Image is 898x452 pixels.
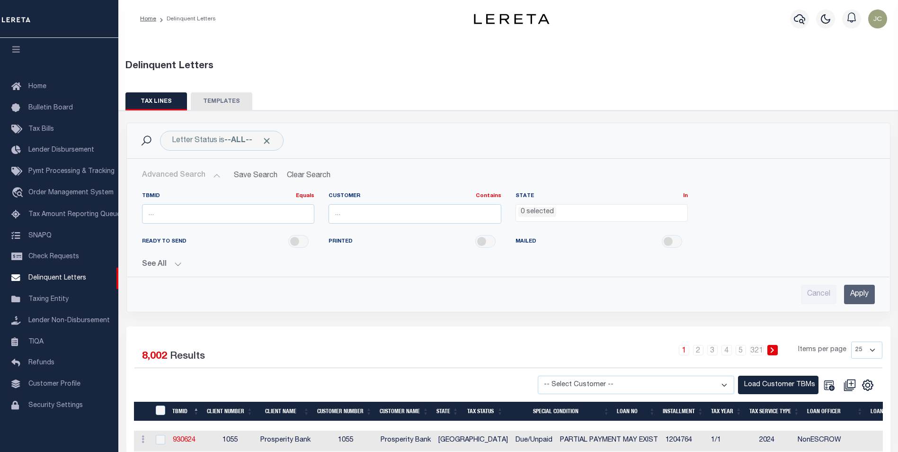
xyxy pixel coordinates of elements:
th: LOAN NO: activate to sort column ascending [613,402,659,421]
th: Client Number: activate to sort column ascending [203,402,257,421]
b: --ALL-- [224,137,252,145]
span: Order Management System [28,190,114,196]
span: PARTIAL PAYMENT MAY EXIST [560,437,658,443]
button: TEMPLATES [191,92,252,110]
a: Contains [476,193,501,199]
a: 3 [707,345,718,355]
th: TBMID: activate to sort column descending [169,402,203,421]
button: Load Customer TBMs [738,376,818,394]
a: 1 [679,345,689,355]
td: 1/1 [707,431,756,451]
th: Tax Status: activate to sort column ascending [462,402,507,421]
span: Pymt Processing & Tracking [28,168,115,175]
span: Lender Non-Disbursement [28,317,110,324]
th: Customer Number: activate to sort column ascending [313,402,376,421]
span: Home [28,83,46,90]
div: Delinquent Letters [125,59,891,73]
th: LOAN OFFICER: activate to sort column ascending [803,402,867,421]
span: Check Requests [28,253,79,260]
th: Client Name: activate to sort column ascending [257,402,313,421]
label: TBMID [142,192,315,200]
th: Tax Service Type: activate to sort column ascending [746,402,803,421]
span: 1055 [338,437,353,443]
a: Home [140,16,156,22]
span: Refunds [28,360,54,366]
img: svg+xml;base64,PHN2ZyB4bWxucz0iaHR0cDovL3d3dy53My5vcmcvMjAwMC9zdmciIHBvaW50ZXItZXZlbnRzPSJub25lIi... [868,9,887,28]
span: Click to Remove [262,136,272,146]
button: Clear Search [283,166,335,185]
label: Customer [329,192,501,200]
span: SNAPQ [28,232,52,239]
a: Equals [296,193,314,199]
a: 2 [693,345,703,355]
button: Save Search [228,166,283,185]
span: Prosperity Bank [260,437,311,443]
i: travel_explore [11,187,27,199]
label: Results [170,349,205,364]
td: 2024 [756,431,794,451]
span: Lender Disbursement [28,147,94,154]
span: Security Settings [28,402,83,409]
span: Due/Unpaid [516,437,552,443]
input: Apply [844,285,875,304]
label: STATE [516,192,688,200]
li: 0 selected [518,207,556,217]
th: Special Condition: activate to sort column ascending [507,402,613,421]
span: Tax Bills [28,126,54,133]
button: TAX LINES [125,92,187,110]
input: ... [329,204,501,224]
span: Delinquent Letters [28,275,86,281]
input: Cancel [801,285,836,304]
span: MAILED [516,238,536,246]
img: logo-dark.svg [474,14,550,24]
span: READY TO SEND [142,238,187,246]
span: TIQA [28,338,44,345]
a: In [683,193,688,199]
button: See All [142,260,875,269]
td: NonESCROW [794,431,852,451]
span: Taxing Entity [28,296,69,303]
th: STATE: activate to sort column ascending [433,402,462,421]
th: Customer Name: activate to sort column ascending [376,402,433,421]
td: 1204764 [662,431,707,451]
th: Tax Year: activate to sort column ascending [707,402,746,421]
input: ... [142,204,315,224]
th: Installment: activate to sort column ascending [659,402,707,421]
span: PRINTED [329,238,353,246]
li: Delinquent Letters [156,15,216,23]
span: 8,002 [142,352,167,362]
td: Prosperity Bank [377,431,435,451]
a: 4 [721,345,732,355]
span: Bulletin Board [28,105,73,111]
span: Tax Amount Reporting Queue [28,211,121,218]
td: [GEOGRAPHIC_DATA] [435,431,512,451]
span: Items per page [798,345,846,355]
div: Letter Status is [160,131,284,151]
a: 321 [750,345,764,355]
a: 930624 [173,437,196,443]
span: 1055 [222,437,238,443]
span: Customer Profile [28,381,80,388]
button: Advanced Search [142,166,221,185]
a: 5 [736,345,746,355]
